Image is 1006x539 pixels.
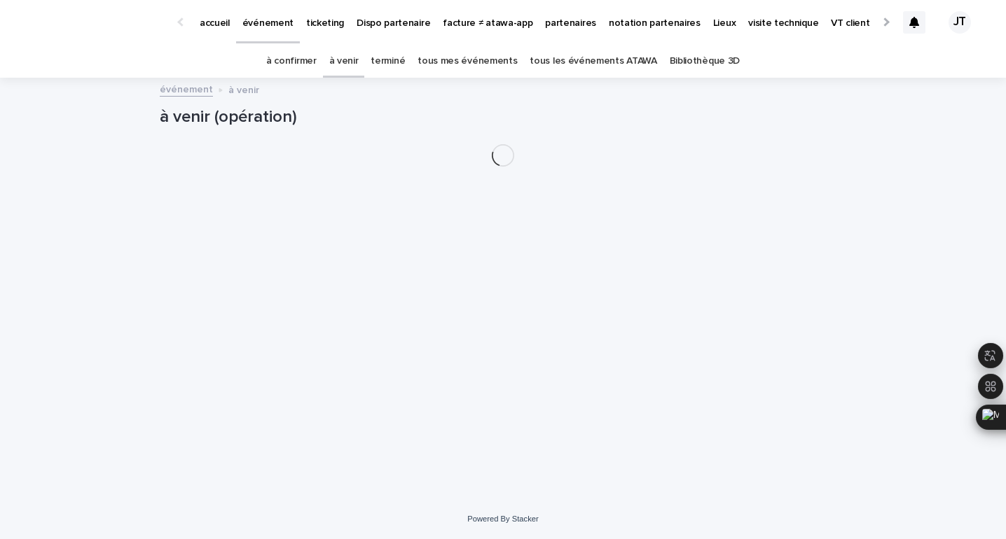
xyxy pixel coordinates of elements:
[530,45,656,78] a: tous les événements ATAWA
[160,107,846,127] h1: à venir (opération)
[418,45,517,78] a: tous mes événements
[670,45,740,78] a: Bibliothèque 3D
[228,81,259,97] p: à venir
[949,11,971,34] div: JT
[329,45,359,78] a: à venir
[467,514,538,523] a: Powered By Stacker
[28,8,164,36] img: Ls34BcGeRexTGTNfXpUC
[266,45,317,78] a: à confirmer
[371,45,405,78] a: terminé
[160,80,213,97] a: événement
